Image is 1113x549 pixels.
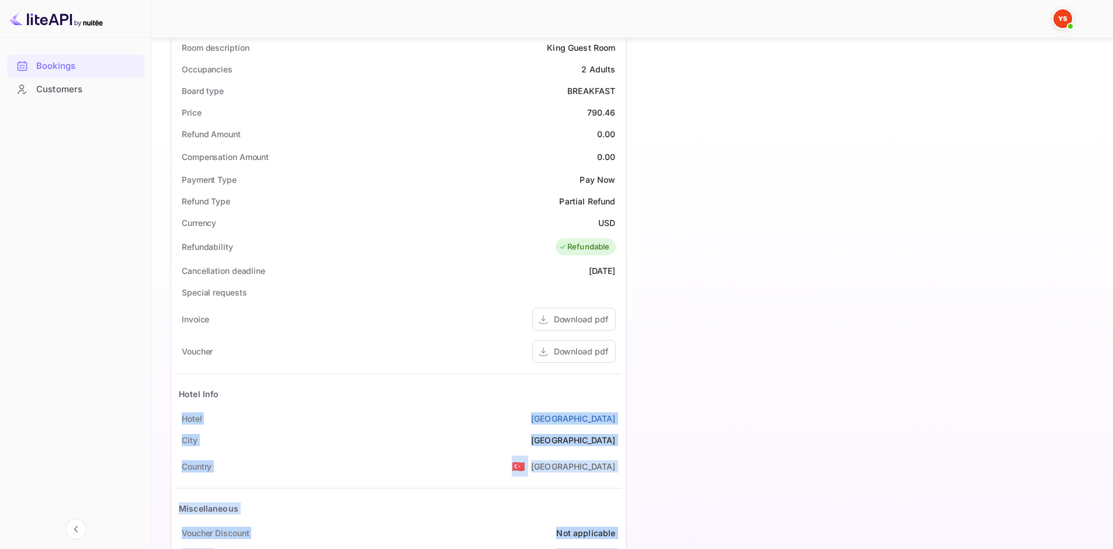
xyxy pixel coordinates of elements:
[9,9,103,28] img: LiteAPI logo
[531,412,616,425] a: [GEOGRAPHIC_DATA]
[182,151,269,163] div: Compensation Amount
[182,265,265,277] div: Cancellation deadline
[182,217,216,229] div: Currency
[531,434,616,446] div: [GEOGRAPHIC_DATA]
[554,345,608,357] div: Download pdf
[587,106,616,119] div: 790.46
[182,241,233,253] div: Refundability
[7,78,144,101] div: Customers
[36,83,138,96] div: Customers
[182,85,224,97] div: Board type
[7,55,144,77] a: Bookings
[597,128,616,140] div: 0.00
[580,173,615,186] div: Pay Now
[531,460,616,472] div: [GEOGRAPHIC_DATA]
[182,173,237,186] div: Payment Type
[65,519,86,540] button: Collapse navigation
[182,41,249,54] div: Room description
[36,60,138,73] div: Bookings
[589,265,616,277] div: [DATE]
[598,217,615,229] div: USD
[182,106,202,119] div: Price
[182,63,233,75] div: Occupancies
[556,527,615,539] div: Not applicable
[7,78,144,100] a: Customers
[182,412,202,425] div: Hotel
[1053,9,1072,28] img: Yandex Support
[512,456,525,477] span: United States
[182,128,241,140] div: Refund Amount
[559,241,610,253] div: Refundable
[554,313,608,325] div: Download pdf
[182,286,247,298] div: Special requests
[179,388,219,400] div: Hotel Info
[179,502,238,515] div: Miscellaneous
[567,85,615,97] div: BREAKFAST
[581,63,615,75] div: 2 Adults
[597,151,616,163] div: 0.00
[547,41,615,54] div: King Guest Room
[559,195,615,207] div: Partial Refund
[182,434,197,446] div: City
[182,313,209,325] div: Invoice
[182,195,230,207] div: Refund Type
[182,460,211,472] div: Country
[182,345,213,357] div: Voucher
[7,55,144,78] div: Bookings
[182,527,249,539] div: Voucher Discount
